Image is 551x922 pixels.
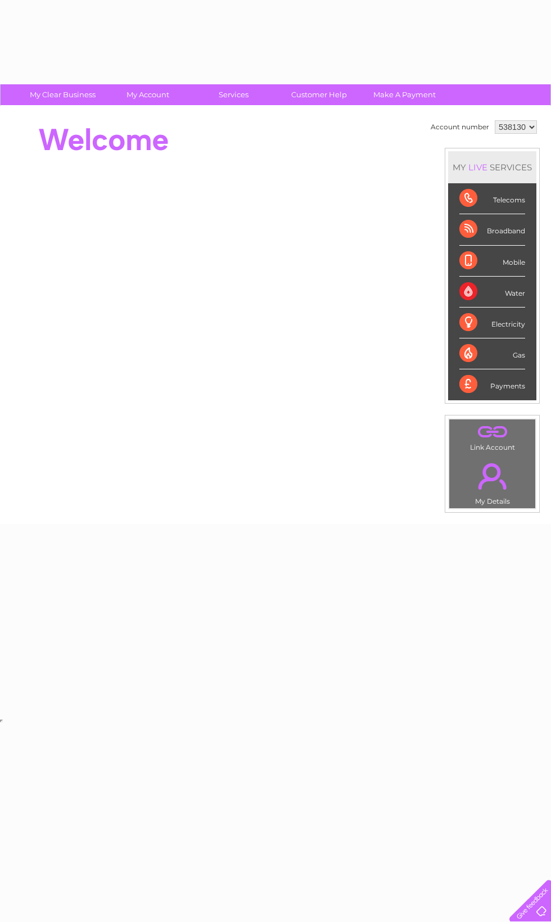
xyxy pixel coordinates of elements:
div: Broadband [459,214,525,245]
a: Services [187,84,280,105]
a: Make A Payment [358,84,451,105]
a: . [452,457,532,496]
div: Telecoms [459,183,525,214]
td: Account number [428,117,492,137]
a: My Account [102,84,195,105]
a: . [452,422,532,442]
div: LIVE [466,162,490,173]
a: Customer Help [273,84,365,105]
div: Payments [459,369,525,400]
div: Electricity [459,308,525,338]
a: My Clear Business [16,84,109,105]
td: Link Account [449,419,536,454]
td: My Details [449,454,536,509]
div: MY SERVICES [448,151,536,183]
div: Water [459,277,525,308]
div: Mobile [459,246,525,277]
div: Gas [459,338,525,369]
